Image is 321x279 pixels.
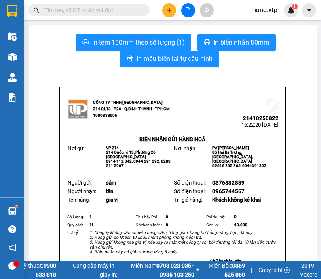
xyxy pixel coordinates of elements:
span: | [62,266,63,275]
img: warehouse-icon [8,32,17,41]
span: 02616 265 265, 0944391392 [212,163,266,168]
span: tân [106,188,113,194]
span: Người nhận: [68,188,96,194]
img: logo-vxr [7,5,17,17]
td: Quy cách: [66,221,88,229]
span: 0376832839 [212,180,245,186]
span: 1 [293,4,296,9]
sup: 1 [15,206,18,208]
img: warehouse-icon [8,207,17,215]
span: sâm [106,180,116,186]
span: 0 [166,215,168,219]
button: plus [162,3,176,17]
button: aim [200,3,214,17]
span: printer [82,39,89,47]
span: Người gửi: [68,180,92,186]
td: Còn lại: [205,221,233,229]
span: 16:22:20 [DATE] [241,122,279,128]
span: Miền Nam [119,261,194,279]
button: printerIn tem 100mm theo số lượng (1) [76,34,191,51]
span: VP 214 [106,146,119,150]
span: 0914 112 042, 0944 391 392, 0283 511 5967 [106,159,171,168]
span: In biên nhận 80mm [213,37,269,47]
strong: 0369 525 060 [224,262,245,278]
img: icon-new-feature [287,6,295,14]
span: ⚪️ [196,268,199,272]
span: search [34,7,39,13]
span: 40.000 [234,223,247,227]
button: printerIn biên nhận 80mm [197,34,276,51]
span: aim [204,7,209,13]
span: 0965744567 [212,188,245,194]
strong: BIÊN NHẬN GỬI HÀNG HOÁ [139,136,205,142]
img: warehouse-icon [8,53,17,61]
img: warehouse-icon [8,73,17,82]
span: 85 Hai Bà Trưng, [GEOGRAPHIC_DATA], [GEOGRAPHIC_DATA] [212,150,253,163]
span: Nơi gửi: [68,145,86,151]
span: 0 [166,223,168,227]
img: logo [68,99,88,119]
span: copyright [284,267,290,273]
em: 1. Công ty không vận chuyển hàng cấm, hàng gian, hàng hư hỏng, vàng, bạc, đá quý. 2. Hàng gửi do ... [89,230,276,255]
span: caret-down [306,6,313,14]
span: In tem 100mm theo số lượng (1) [92,37,185,47]
input: Tìm tên, số ĐT hoặc mã đơn [44,6,140,15]
strong: CÔNG TY TNHH [GEOGRAPHIC_DATA] 214 QL13 - P.26 - Q.BÌNH THẠNH - TP HCM 1900888606 [93,100,170,118]
span: file-add [185,7,191,13]
span: Nơi nhận: [174,145,196,151]
span: printer [127,55,133,63]
span: Miền Bắc [201,261,245,279]
span: In mẫu biên lai tự cấu hình [137,54,213,64]
span: PV [PERSON_NAME] [212,146,249,150]
span: 0 [234,215,237,219]
span: message [8,262,16,270]
span: question-circle [8,225,16,233]
img: solution-icon [8,93,17,102]
span: Tên hàng: [68,197,90,203]
span: plus [167,7,172,13]
span: notification [8,244,16,251]
td: Thụ hộ/ Phí [135,213,165,221]
span: hung.vtp [246,5,284,15]
span: 21410250822 [243,115,279,121]
strong: 1900 633 818 [36,262,56,278]
span: Cung cấp máy in - giấy in: [70,261,117,279]
span: printer [204,39,210,47]
span: 1 [89,215,92,219]
td: Số lượng: [66,213,88,221]
span: Số điện thoại: [174,188,206,194]
span: | [251,266,252,275]
span: Lưu ý: [67,230,79,235]
sup: 1 [292,4,298,9]
button: printerIn mẫu biên lai tự cấu hình [120,51,219,67]
td: Đã thanh toán: [135,221,165,229]
span: Trị giá hàng: [174,197,202,203]
button: caret-down [302,3,316,17]
button: file-add [181,3,195,17]
strong: Chữ ký nhân viên [210,259,241,263]
span: 214 Quốc lộ 13, Phường 26, [GEOGRAPHIC_DATA] [106,150,156,159]
strong: 0708 023 035 - 0935 103 250 [156,262,194,278]
td: Phí thu hộ: [205,213,233,221]
span: gia vị [106,197,118,203]
span: Số điện thoại: [174,180,206,186]
span: Khách không kê khai [212,197,261,203]
span: 1t [89,223,93,227]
